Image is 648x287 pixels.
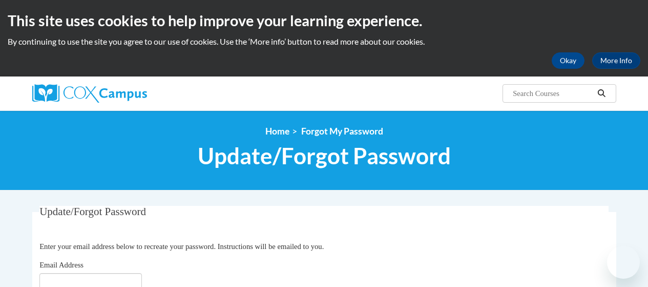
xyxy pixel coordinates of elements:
button: Search [594,87,609,100]
a: Home [265,126,289,137]
a: Cox Campus [32,84,217,103]
span: Update/Forgot Password [39,205,146,218]
span: Update/Forgot Password [198,142,451,169]
button: Okay [552,52,584,69]
span: Email Address [39,261,83,269]
span: Enter your email address below to recreate your password. Instructions will be emailed to you. [39,242,324,251]
input: Search Courses [512,87,594,100]
span: Forgot My Password [301,126,383,137]
p: By continuing to use the site you agree to our use of cookies. Use the ‘More info’ button to read... [8,36,640,47]
iframe: Button to launch messaging window [607,246,640,279]
h2: This site uses cookies to help improve your learning experience. [8,10,640,31]
a: More Info [592,52,640,69]
img: Cox Campus [32,84,147,103]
